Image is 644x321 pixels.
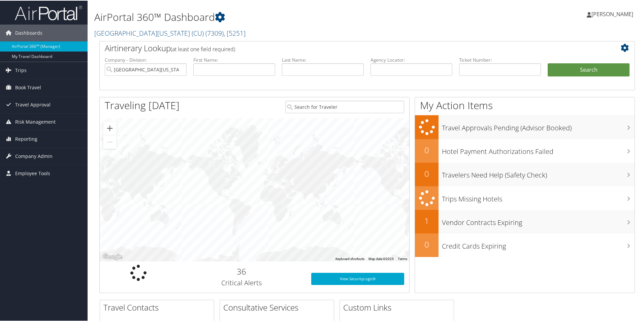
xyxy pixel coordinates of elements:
button: Zoom out [103,135,117,148]
label: First Name: [193,56,275,63]
a: Travel Approvals Pending (Advisor Booked) [415,115,635,138]
h2: 36 [182,265,301,277]
h2: 0 [415,144,439,155]
span: Map data ©2025 [368,256,394,260]
h3: Trips Missing Hotels [442,190,635,203]
a: 1Vendor Contracts Expiring [415,209,635,233]
h1: AirPortal 360™ Dashboard [94,9,458,24]
button: Keyboard shortcuts [335,256,364,261]
h2: 1 [415,215,439,226]
span: Trips [15,61,27,78]
a: [PERSON_NAME] [587,3,640,24]
h3: Hotel Payment Authorizations Failed [442,143,635,156]
label: Last Name: [282,56,364,63]
h3: Travel Approvals Pending (Advisor Booked) [442,119,635,132]
span: Book Travel [15,78,41,95]
img: airportal-logo.png [15,4,82,20]
h2: Travel Contacts [103,301,214,313]
h2: 0 [415,238,439,250]
a: Terms (opens in new tab) [398,256,407,260]
a: 0Travelers Need Help (Safety Check) [415,162,635,186]
img: Google [101,252,124,261]
input: Search for Traveler [285,100,404,113]
span: ( 7309 ) [205,28,224,37]
a: Open this area in Google Maps (opens a new window) [101,252,124,261]
span: Dashboards [15,24,42,41]
h2: Airtinerary Lookup [105,42,585,53]
button: Search [548,63,630,76]
h3: Critical Alerts [182,278,301,287]
span: Reporting [15,130,37,147]
h2: Consultative Services [223,301,334,313]
h3: Credit Cards Expiring [442,237,635,250]
a: Trips Missing Hotels [415,186,635,210]
h1: My Action Items [415,98,635,112]
h3: Travelers Need Help (Safety Check) [442,166,635,179]
span: (at least one field required) [171,45,235,52]
a: 0Hotel Payment Authorizations Failed [415,138,635,162]
button: Zoom in [103,121,117,134]
label: Company - Division: [105,56,187,63]
span: Company Admin [15,147,53,164]
h2: 0 [415,167,439,179]
a: [GEOGRAPHIC_DATA][US_STATE] (CU) [94,28,246,37]
span: Employee Tools [15,164,50,181]
label: Ticket Number: [459,56,541,63]
span: , [ 5251 ] [224,28,246,37]
h1: Traveling [DATE] [105,98,180,112]
span: [PERSON_NAME] [591,10,633,17]
a: 0Credit Cards Expiring [415,233,635,256]
label: Agency Locator: [371,56,452,63]
span: Risk Management [15,113,56,130]
span: Travel Approval [15,96,51,113]
h2: Custom Links [343,301,454,313]
a: View SecurityLogic® [311,272,404,284]
h3: Vendor Contracts Expiring [442,214,635,227]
